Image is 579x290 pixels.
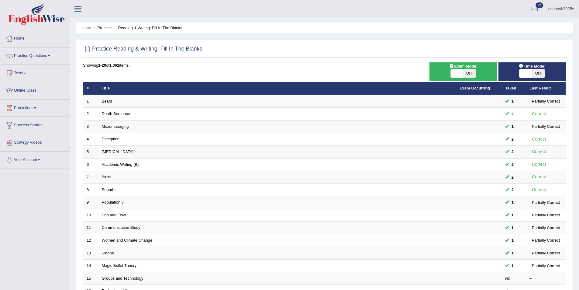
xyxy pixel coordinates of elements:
[529,136,549,143] div: Correct
[92,25,112,31] li: Practice
[529,237,562,243] div: Partially Correct
[509,250,516,256] span: You can still take this question
[460,86,490,90] a: Exam Occurring
[102,175,111,179] a: Birds
[509,148,516,155] span: You can still take this question
[0,65,70,80] a: Tests
[102,263,137,268] a: Magic Bullet Theory
[98,63,106,68] b: 1-20
[113,25,182,31] li: Reading & Writing: Fill In The Blanks
[529,123,562,130] div: Partially Correct
[102,137,120,141] a: Deception
[102,124,129,129] a: Micromanaging
[509,187,516,193] span: You can still take this question
[463,69,476,78] span: OFF
[102,162,139,167] a: Academic Writing (B)
[83,272,98,285] td: 15
[83,95,98,108] td: 1
[509,136,516,142] span: You can still take this question
[83,183,98,196] td: 8
[509,263,516,269] span: You can still take this question
[102,111,130,116] a: Death Sentence
[102,276,143,281] a: Groups and Technology
[529,263,562,269] div: Partially Correct
[83,120,98,133] td: 3
[83,133,98,146] td: 4
[509,98,516,104] span: You can still take this question
[83,158,98,171] td: 6
[83,171,98,184] td: 7
[529,98,562,104] div: Partially Correct
[0,117,70,132] a: Success Stories
[526,82,566,95] th: Last Result
[109,63,119,68] b: 1,062
[509,212,516,218] span: You can still take this question
[0,82,70,97] a: Online Class
[102,99,112,103] a: Bears
[83,44,202,54] h2: Practice Reading & Writing: Fill In The Blanks
[0,30,70,45] a: Home
[509,199,516,206] span: You can still take this question
[502,82,526,95] th: Taken
[83,234,98,247] td: 12
[83,108,98,121] td: 2
[529,110,549,117] div: Correct
[102,225,140,230] a: Communication Study
[83,247,98,260] td: 13
[0,152,70,167] a: Your Account
[529,250,562,256] div: Partially Correct
[509,174,516,180] span: You can still take this question
[83,62,566,68] div: Showing of items.
[505,276,510,281] em: No
[516,63,548,69] span: Time Mode:
[83,82,98,95] th: #
[102,200,124,204] a: Population 3
[529,225,562,231] div: Partially Correct
[529,276,562,281] div: –
[529,186,549,193] div: Correct
[529,173,549,180] div: Correct
[529,161,549,168] div: Correct
[447,63,480,69] span: Exam Mode:
[102,251,114,255] a: iPhone
[536,2,543,8] span: 22
[509,111,516,117] span: You can still take this question
[0,134,70,149] a: Strategy Videos
[509,123,516,130] span: You can still take this question
[102,213,126,217] a: Ebb and Flow
[98,82,456,95] th: Title
[102,149,134,154] a: [MEDICAL_DATA]
[509,225,516,231] span: You can still take this question
[429,62,497,81] div: Show exams occurring in exams
[83,209,98,222] td: 10
[0,100,70,115] a: Predictions
[509,161,516,168] span: You can still take this question
[532,69,545,78] span: OFF
[83,222,98,234] td: 11
[0,47,70,63] a: Practice Questions
[529,212,562,218] div: Partially Correct
[81,26,91,30] a: Home
[509,237,516,243] span: You can still take this question
[102,238,153,243] a: Women and Climate Change
[83,260,98,272] td: 14
[529,199,562,206] div: Partially Correct
[83,196,98,209] td: 9
[83,146,98,159] td: 5
[529,148,549,155] div: Correct
[102,187,116,192] a: Suburbs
